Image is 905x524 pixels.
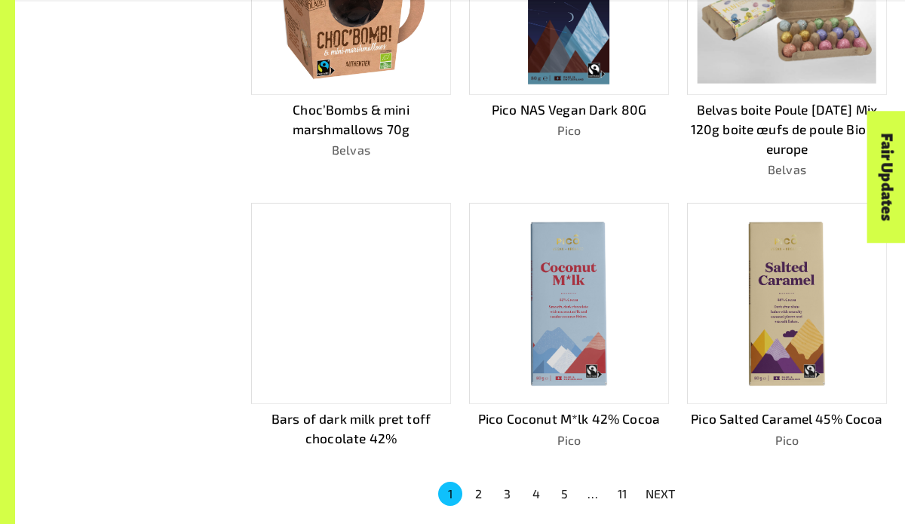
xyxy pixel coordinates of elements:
button: Go to page 5 [553,482,577,506]
p: Belvas boite Poule [DATE] Mix 120g boite œufs de poule Bio FT europe [687,100,887,159]
button: Go to page 4 [524,482,548,506]
p: Pico [469,121,669,139]
button: Go to page 11 [610,482,634,506]
a: Bars of dark milk pret toff chocolate 42% [251,203,451,450]
p: Choc’Bombs & mini marshmallows 70g [251,100,451,139]
button: NEXT [637,480,685,507]
p: Pico [469,431,669,449]
button: page 1 [438,482,462,506]
p: Pico Salted Caramel 45% Cocoa [687,409,887,429]
p: Belvas [251,141,451,159]
p: NEXT [646,485,676,503]
p: Pico [687,431,887,449]
a: Pico Coconut M*lk 42% CocoaPico [469,203,669,450]
button: Go to page 3 [495,482,520,506]
p: Pico Coconut M*lk 42% Cocoa [469,409,669,429]
p: Belvas [687,161,887,179]
p: Bars of dark milk pret toff chocolate 42% [251,409,451,449]
div: … [581,485,606,503]
button: Go to page 2 [467,482,491,506]
nav: pagination navigation [436,480,685,507]
a: Pico Salted Caramel 45% CocoaPico [687,203,887,450]
p: Pico NAS Vegan Dark 80G [469,100,669,120]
